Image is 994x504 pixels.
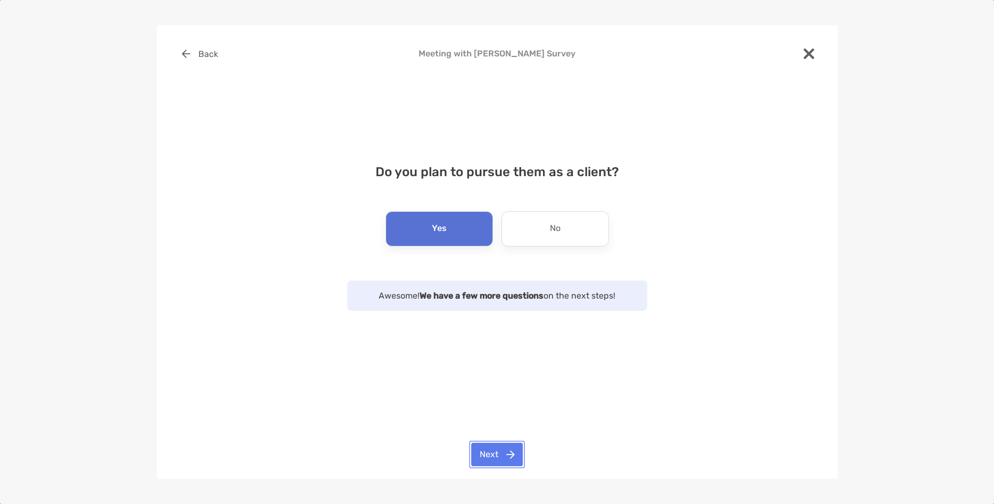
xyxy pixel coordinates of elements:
p: Yes [432,220,447,237]
strong: We have a few more questions [420,291,544,301]
p: Awesome! on the next steps! [358,289,637,302]
button: Next [471,443,523,466]
p: No [550,220,561,237]
h4: Meeting with [PERSON_NAME] Survey [174,48,821,59]
button: Back [174,42,227,65]
h4: Do you plan to pursue them as a client? [174,164,821,179]
img: close modal [804,48,814,59]
img: button icon [182,49,190,58]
